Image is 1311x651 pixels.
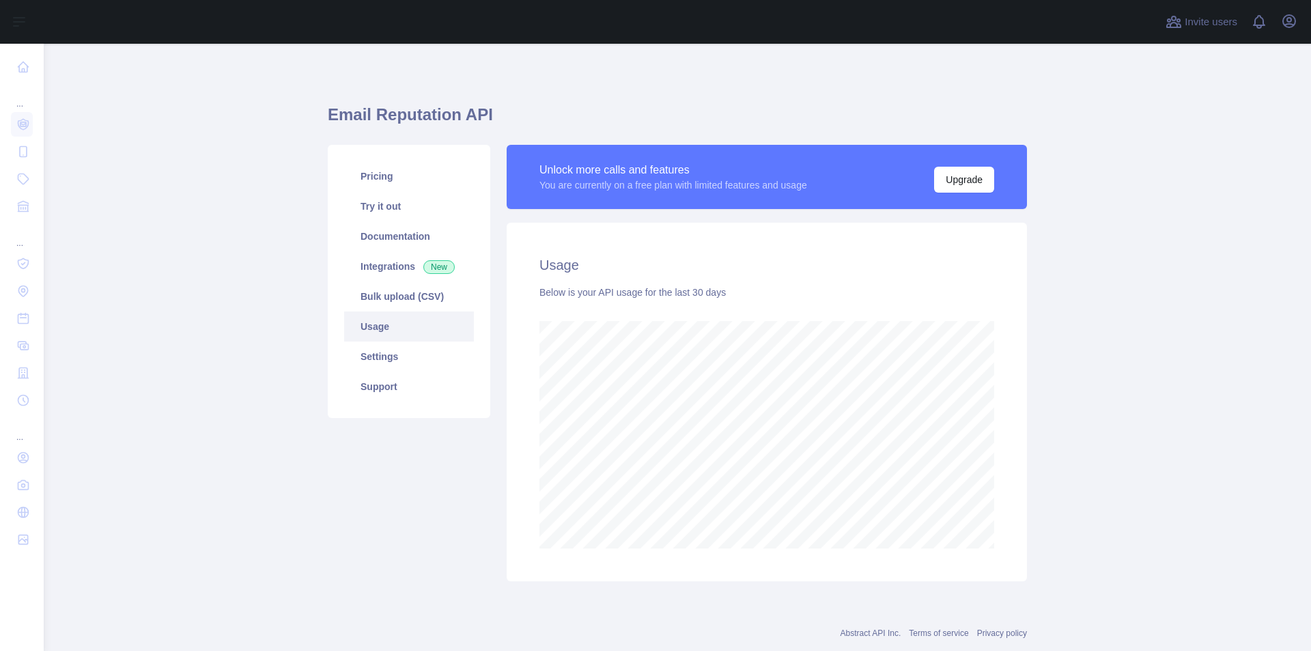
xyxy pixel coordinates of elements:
div: ... [11,82,33,109]
a: Settings [344,342,474,372]
h2: Usage [539,255,994,275]
h1: Email Reputation API [328,104,1027,137]
div: ... [11,415,33,443]
a: Terms of service [909,628,968,638]
a: Documentation [344,221,474,251]
a: Abstract API Inc. [841,628,901,638]
div: ... [11,221,33,249]
span: New [423,260,455,274]
span: Invite users [1185,14,1237,30]
a: Support [344,372,474,402]
a: Bulk upload (CSV) [344,281,474,311]
a: Integrations New [344,251,474,281]
button: Upgrade [934,167,994,193]
div: Below is your API usage for the last 30 days [539,286,994,299]
a: Try it out [344,191,474,221]
div: You are currently on a free plan with limited features and usage [539,178,807,192]
a: Privacy policy [977,628,1027,638]
a: Pricing [344,161,474,191]
button: Invite users [1163,11,1240,33]
a: Usage [344,311,474,342]
div: Unlock more calls and features [539,162,807,178]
